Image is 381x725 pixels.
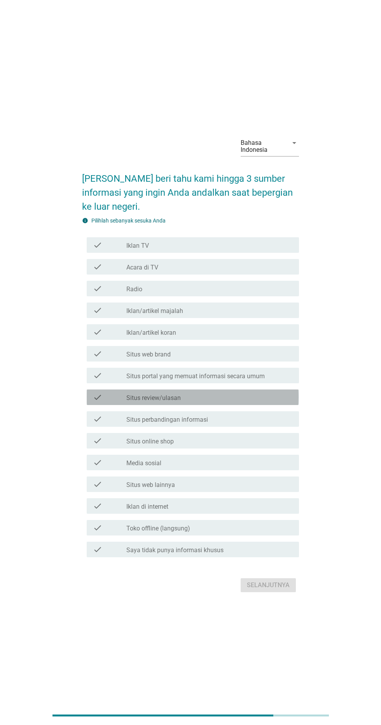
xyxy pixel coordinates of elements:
label: Media sosial [126,459,161,467]
label: Situs perbandingan informasi [126,416,208,424]
label: Situs portal yang memuat informasi secara umum [126,372,265,380]
label: Situs online shop [126,438,174,445]
label: Situs review/ulasan [126,394,181,402]
i: check [93,545,102,554]
i: check [93,393,102,402]
i: check [93,306,102,315]
i: check [93,240,102,250]
label: Iklan TV [126,242,149,250]
label: Situs web lainnya [126,481,175,489]
i: check [93,523,102,532]
i: check [93,349,102,358]
label: Acara di TV [126,264,158,271]
i: info [82,217,88,224]
label: Pilihlah sebanyak sesuka Anda [91,217,166,224]
h2: [PERSON_NAME] beri tahu kami hingga 3 sumber informasi yang ingin Anda andalkan saat bepergian ke... [82,164,299,214]
label: Iklan/artikel koran [126,329,176,337]
i: check [93,371,102,380]
i: arrow_drop_down [290,138,299,148]
label: Toko offline (langsung) [126,525,190,532]
label: Radio [126,285,142,293]
i: check [93,414,102,424]
label: Saya tidak punya informasi khusus [126,546,224,554]
label: Situs web brand [126,351,171,358]
i: check [93,262,102,271]
i: check [93,284,102,293]
label: Iklan di internet [126,503,168,511]
div: Bahasa Indonesia [241,139,283,153]
i: check [93,436,102,445]
label: Iklan/artikel majalah [126,307,183,315]
i: check [93,480,102,489]
i: check [93,327,102,337]
i: check [93,501,102,511]
i: check [93,458,102,467]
